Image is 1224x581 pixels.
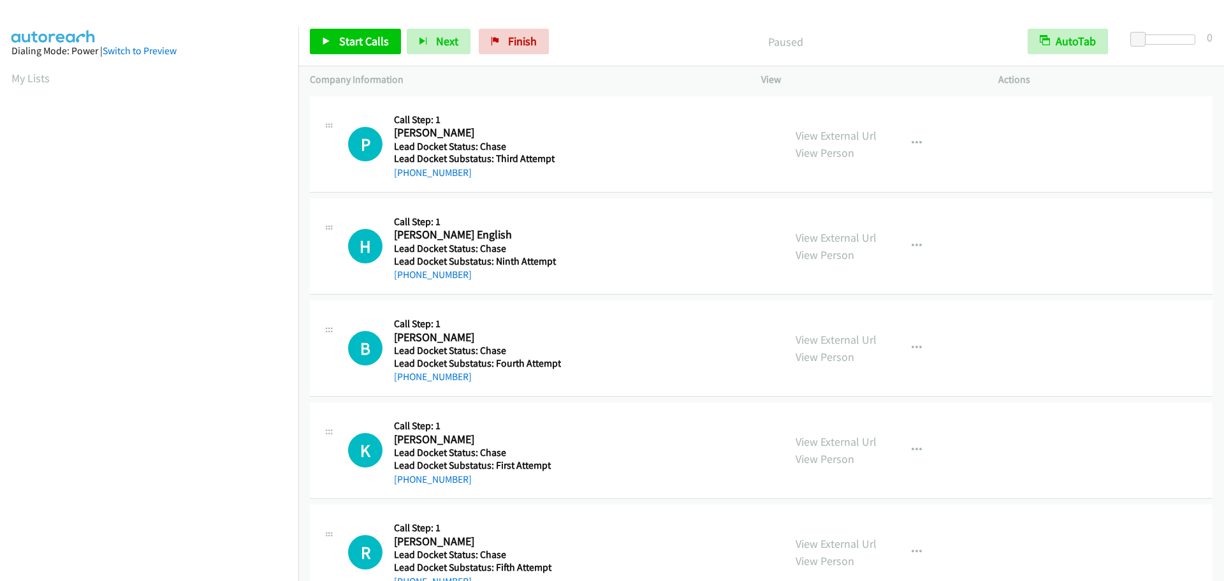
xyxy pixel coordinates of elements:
a: My Lists [11,71,50,85]
h2: [PERSON_NAME] [394,330,557,345]
h5: Lead Docket Substatus: Ninth Attempt [394,255,557,268]
a: Finish [479,29,549,54]
h5: Lead Docket Status: Chase [394,242,557,255]
p: Company Information [310,72,738,87]
div: The call is yet to be attempted [348,127,382,161]
a: Start Calls [310,29,401,54]
h2: [PERSON_NAME] [394,534,557,549]
a: View External Url [796,128,877,143]
h1: H [348,229,382,263]
h2: [PERSON_NAME] [394,126,557,140]
a: View Person [796,247,854,262]
a: Switch to Preview [103,45,177,57]
h1: R [348,535,382,570]
div: The call is yet to be attempted [348,229,382,263]
h5: Call Step: 1 [394,114,557,126]
div: The call is yet to be attempted [348,433,382,467]
h5: Lead Docket Status: Chase [394,548,557,561]
div: The call is yet to be attempted [348,331,382,365]
h5: Call Step: 1 [394,522,557,534]
a: [PHONE_NUMBER] [394,473,472,485]
h2: [PERSON_NAME] [394,432,557,447]
h5: Call Step: 1 [394,318,561,330]
h5: Lead Docket Status: Chase [394,140,557,153]
a: [PHONE_NUMBER] [394,268,472,281]
h1: B [348,331,382,365]
a: View Person [796,554,854,568]
button: AutoTab [1028,29,1108,54]
h5: Lead Docket Substatus: Third Attempt [394,152,557,165]
a: View External Url [796,332,877,347]
h1: K [348,433,382,467]
h2: [PERSON_NAME] English [394,228,557,242]
div: 0 [1207,29,1213,46]
a: View Person [796,452,854,466]
p: Paused [566,33,1005,50]
h5: Lead Docket Substatus: Fifth Attempt [394,561,557,574]
a: [PHONE_NUMBER] [394,166,472,179]
a: View Person [796,145,854,160]
a: [PHONE_NUMBER] [394,371,472,383]
h5: Lead Docket Substatus: Fourth Attempt [394,357,561,370]
div: Dialing Mode: Power | [11,43,287,59]
h5: Call Step: 1 [394,420,557,432]
p: View [761,72,975,87]
h5: Lead Docket Status: Chase [394,344,561,357]
a: View External Url [796,434,877,449]
p: Actions [998,72,1213,87]
h1: P [348,127,382,161]
h5: Lead Docket Status: Chase [394,446,557,459]
span: Start Calls [339,34,389,48]
div: Delay between calls (in seconds) [1137,34,1195,45]
a: View Person [796,349,854,364]
h5: Call Step: 1 [394,216,557,228]
div: The call is yet to be attempted [348,535,382,570]
span: Finish [508,34,537,48]
h5: Lead Docket Substatus: First Attempt [394,459,557,472]
span: Next [436,34,458,48]
button: Next [407,29,470,54]
a: View External Url [796,536,877,551]
a: View External Url [796,230,877,245]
